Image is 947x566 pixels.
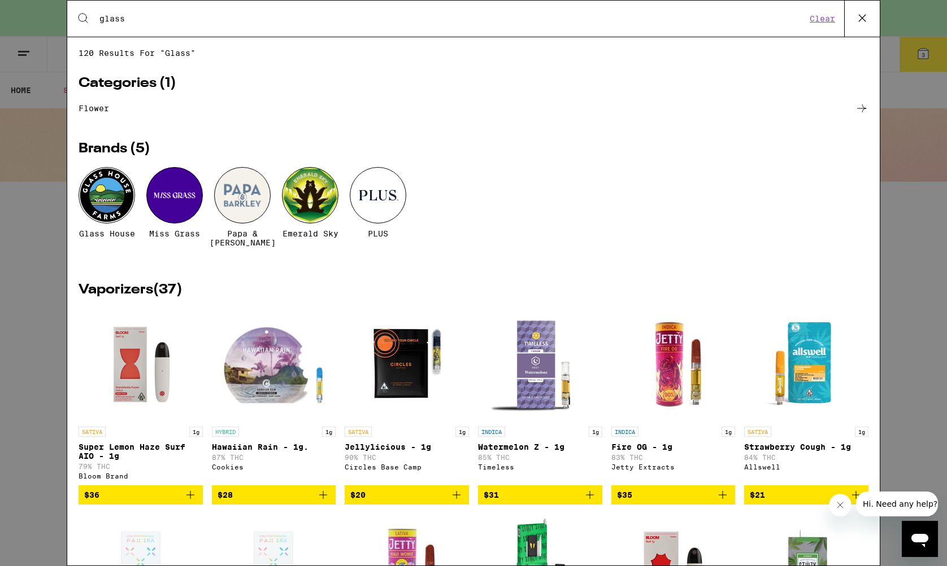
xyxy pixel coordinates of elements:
[345,463,469,471] div: Circles Base Camp
[611,427,638,437] p: INDICA
[350,490,366,499] span: $20
[617,490,632,499] span: $35
[99,14,806,24] input: Search for products & categories
[79,463,203,470] p: 79% THC
[744,308,868,485] a: Open page for Strawberry Cough - 1g from Allswell
[283,229,338,238] span: Emerald Sky
[611,485,736,504] button: Add to bag
[455,427,469,437] p: 1g
[212,308,336,485] a: Open page for Hawaiian Rain - 1g. from Cookies
[484,490,499,499] span: $31
[744,442,868,451] p: Strawberry Cough - 1g
[478,427,505,437] p: INDICA
[611,442,736,451] p: Fire OG - 1g
[212,442,336,451] p: Hawaiian Rain - 1g.
[79,442,203,460] p: Super Lemon Haze Surf AIO - 1g
[79,472,203,480] div: Bloom Brand
[750,308,863,421] img: Allswell - Strawberry Cough - 1g
[478,308,602,485] a: Open page for Watermelon Z - 1g from Timeless
[189,427,203,437] p: 1g
[744,427,771,437] p: SATIVA
[79,49,868,58] span: 120 results for "glass"
[79,283,868,297] h2: Vaporizers ( 37 )
[855,427,868,437] p: 1g
[616,308,729,421] img: Jetty Extracts - Fire OG - 1g
[79,142,868,156] h2: Brands ( 5 )
[589,427,602,437] p: 1g
[212,454,336,461] p: 87% THC
[84,490,99,499] span: $36
[345,442,469,451] p: Jellylicious - 1g
[79,485,203,504] button: Add to bag
[345,308,469,485] a: Open page for Jellylicious - 1g from Circles Base Camp
[744,463,868,471] div: Allswell
[722,427,735,437] p: 1g
[829,494,852,516] iframe: Close message
[611,463,736,471] div: Jetty Extracts
[79,229,135,238] span: Glass House
[345,485,469,504] button: Add to bag
[350,308,463,421] img: Circles Base Camp - Jellylicious - 1g
[478,485,602,504] button: Add to bag
[210,229,276,247] span: Papa & [PERSON_NAME]
[345,454,469,461] p: 90% THC
[478,454,602,461] p: 85% THC
[212,308,336,421] img: Cookies - Hawaiian Rain - 1g.
[611,308,736,485] a: Open page for Fire OG - 1g from Jetty Extracts
[750,490,765,499] span: $21
[368,229,388,238] span: PLUS
[744,485,868,504] button: Add to bag
[806,14,839,24] button: Clear
[149,229,200,238] span: Miss Grass
[611,454,736,461] p: 83% THC
[79,77,868,90] h2: Categories ( 1 )
[79,308,203,485] a: Open page for Super Lemon Haze Surf AIO - 1g from Bloom Brand
[902,521,938,557] iframe: Button to launch messaging window
[484,308,597,421] img: Timeless - Watermelon Z - 1g
[84,308,197,421] img: Bloom Brand - Super Lemon Haze Surf AIO - 1g
[79,102,868,115] a: flower
[212,427,239,437] p: HYBRID
[478,463,602,471] div: Timeless
[79,427,106,437] p: SATIVA
[345,427,372,437] p: SATIVA
[218,490,233,499] span: $28
[212,463,336,471] div: Cookies
[212,485,336,504] button: Add to bag
[856,492,938,516] iframe: Message from company
[744,454,868,461] p: 84% THC
[478,442,602,451] p: Watermelon Z - 1g
[322,427,336,437] p: 1g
